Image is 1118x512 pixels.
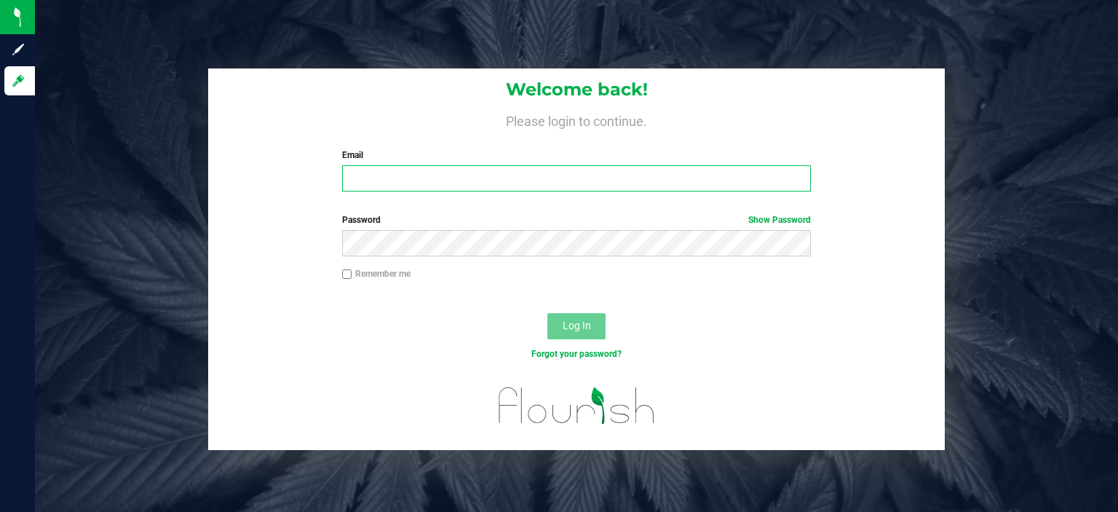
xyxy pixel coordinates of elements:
[748,215,811,225] a: Show Password
[342,269,352,280] input: Remember me
[11,42,25,57] inline-svg: Sign up
[563,320,591,331] span: Log In
[485,376,669,435] img: flourish_logo.svg
[531,349,622,359] a: Forgot your password?
[547,313,606,339] button: Log In
[342,267,411,280] label: Remember me
[342,149,812,162] label: Email
[342,215,381,225] span: Password
[11,74,25,88] inline-svg: Log in
[208,111,945,128] h4: Please login to continue.
[208,80,945,99] h1: Welcome back!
